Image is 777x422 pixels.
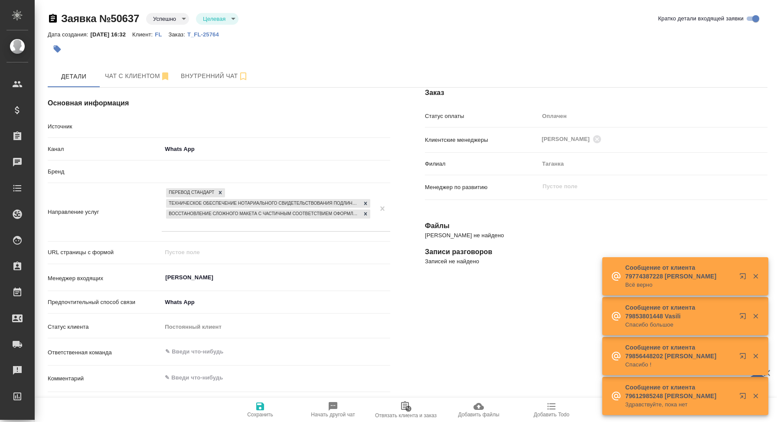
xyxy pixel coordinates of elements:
button: Добавить файлы [442,398,515,422]
button: Закрыть [747,392,764,400]
button: Закрыть [747,352,764,360]
button: 79067296051 (Elena) - (undefined) [100,65,176,87]
p: Комментарий [48,374,162,383]
button: Целевая [200,15,228,23]
span: Добавить Todo [534,412,569,418]
svg: Подписаться [238,71,248,82]
span: Кратко детали входящей заявки [658,14,744,23]
input: Пустое поле [542,181,747,192]
p: FL [155,31,168,38]
p: Всё верно [625,281,734,289]
a: FL [155,30,168,38]
p: Заказ: [168,31,187,38]
div: Таганка [539,157,767,171]
button: Начать другой чат [297,398,369,422]
div: Техническое обеспечение нотариального свидетельствования подлинности подписи переводчика [166,199,361,208]
p: [DATE] 16:32 [90,31,132,38]
p: Сообщение от клиента 79853801448 Vasili [625,303,734,321]
button: Отвязать клиента и заказ [369,398,442,422]
button: Сохранить [224,398,297,422]
h4: Заказ [425,88,767,98]
p: Сообщение от клиента 79774387228 [PERSON_NAME] [625,263,734,281]
span: Отвязать клиента и заказ [375,412,437,419]
p: T_FL-25764 [187,31,225,38]
p: Менеджер входящих [48,274,162,283]
p: Статус оплаты [425,112,539,121]
p: Канал [48,145,162,154]
button: Добавить тэг [48,39,67,59]
button: Закрыть [747,312,764,320]
p: Направление услуг [48,208,162,216]
p: Спасибо большое [625,321,734,329]
h4: Основная информация [48,98,390,108]
span: Добавить файлы [458,412,499,418]
p: Клиент: [132,31,155,38]
p: Ответственная команда [48,348,162,357]
button: Открыть в новой вкладке [734,387,755,408]
p: [PERSON_NAME] не найдено [425,231,767,240]
div: Физическое лицо [162,396,314,410]
div: ​ [162,119,390,134]
button: Закрыть [747,272,764,280]
button: Добавить Todo [515,398,588,422]
div: Успешно [146,13,189,25]
p: URL страницы с формой [48,248,162,257]
div: Оплачен [539,109,767,124]
p: Бренд [48,167,162,176]
button: Открыть в новой вкладке [734,308,755,328]
p: Менеджер по развитию [425,183,539,192]
h4: Файлы [425,221,767,231]
button: Скопировать ссылку [48,13,58,24]
a: T_FL-25764 [187,30,225,38]
p: Филиал [425,160,539,168]
div: Успешно [196,13,238,25]
p: Предпочтительный способ связи [48,298,162,307]
p: Записей не найдено [425,257,767,266]
span: Чат с клиентом [105,71,170,82]
div: Постоянный клиент [162,320,390,334]
p: Статус клиента [48,323,162,331]
div: Whats App [162,295,390,310]
p: Спасибо ! [625,360,734,369]
p: Клиентские менеджеры [425,136,539,144]
input: Пустое поле [162,246,390,259]
input: ✎ Введи что-нибудь [164,347,359,357]
button: Open [385,351,387,353]
a: Заявка №50637 [61,13,139,24]
div: Перевод Стандарт [166,188,215,197]
p: Сообщение от клиента 79856448202 [PERSON_NAME] [625,343,734,360]
button: Успешно [150,15,179,23]
span: Сохранить [247,412,273,418]
button: Open [385,277,387,278]
div: Whats App [162,142,390,157]
div: ​ [162,164,390,179]
button: Открыть в новой вкладке [734,268,755,288]
span: Начать другой чат [311,412,355,418]
p: Источник [48,122,162,131]
span: Внутренний чат [181,71,248,82]
p: Сообщение от клиента 79612985248 [PERSON_NAME] [625,383,734,400]
h4: Записи разговоров [425,247,767,257]
div: Восстановление сложного макета с частичным соответствием оформлению оригинала [166,209,361,219]
button: Открыть в новой вкладке [734,347,755,368]
span: Детали [53,71,95,82]
p: Здравствуйте, пока нет [625,400,734,409]
p: Дата создания: [48,31,90,38]
svg: Отписаться [160,71,170,82]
